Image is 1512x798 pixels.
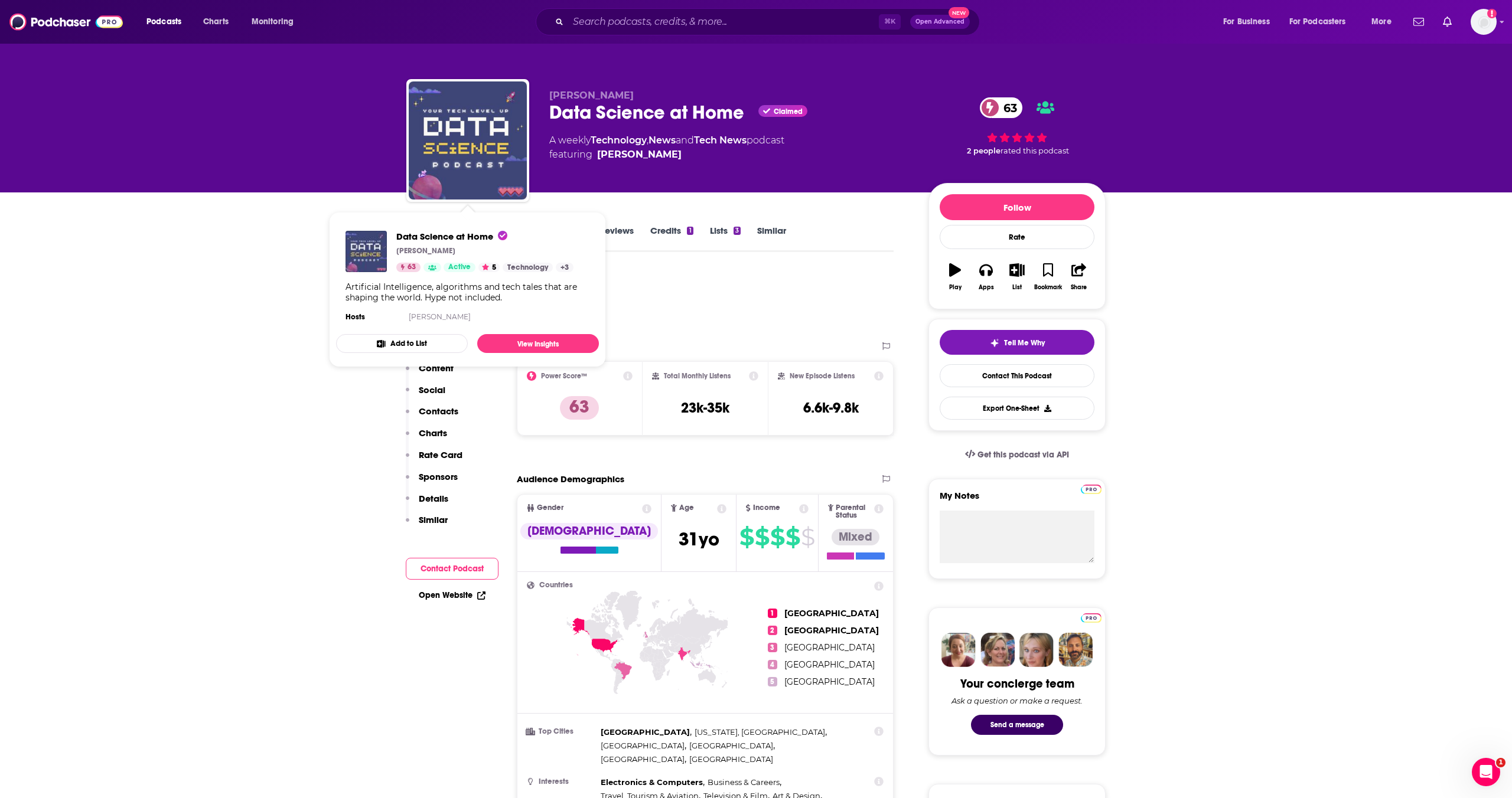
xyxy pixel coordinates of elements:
div: 63 2 peoplerated this podcast [928,90,1106,163]
button: Export One-Sheet [940,397,1094,420]
span: [GEOGRAPHIC_DATA] [784,625,879,636]
span: Open Advanced [915,19,964,25]
span: Claimed [774,109,803,115]
a: +3 [556,263,573,272]
span: 2 [768,626,777,635]
span: [GEOGRAPHIC_DATA] [689,741,773,750]
a: Get this podcast via API [956,440,1078,469]
div: Artificial Intelligence, algorithms and tech tales that are shaping the world. Hype not included. [346,282,589,303]
button: 5 [478,263,500,272]
span: , [601,753,686,766]
a: Open Website [419,590,485,600]
a: Contact This Podcast [940,364,1094,387]
span: 1 [768,609,777,618]
a: [PERSON_NAME] [409,312,471,321]
div: Ask a question or make a request. [951,696,1083,705]
a: Charts [195,12,236,31]
span: [GEOGRAPHIC_DATA] [784,608,879,619]
button: Rate Card [406,449,462,471]
img: Sydney Profile [941,633,976,667]
button: Bookmark [1032,256,1063,298]
a: Technology [591,135,647,146]
div: Your concierge team [960,676,1074,691]
span: [PERSON_NAME] [549,90,634,101]
button: Social [406,384,445,406]
span: featuring [549,148,784,162]
span: Charts [203,14,229,30]
a: Data Science at Home [396,231,573,242]
span: Active [448,261,471,273]
span: , [689,739,775,753]
a: 63 [396,263,421,272]
a: Technology [503,263,553,272]
span: , [695,725,827,739]
span: Business & Careers [708,777,780,787]
div: [DEMOGRAPHIC_DATA] [520,523,658,539]
a: Francesco Gadaleta [597,148,682,162]
button: Send a message [971,715,1063,735]
img: tell me why sparkle [990,338,999,348]
div: List [1012,284,1022,291]
input: Search podcasts, credits, & more... [568,12,879,31]
h3: 6.6k-9.8k [803,399,859,417]
p: Social [419,384,445,395]
div: Play [949,284,962,291]
span: 5 [768,677,777,686]
img: Jules Profile [1019,633,1054,667]
span: Parental Status [836,504,872,519]
span: [GEOGRAPHIC_DATA] [601,741,685,750]
span: For Business [1223,14,1270,30]
a: Show notifications dropdown [1409,12,1429,32]
span: , [647,135,649,146]
button: Similar [406,514,448,536]
button: Add to List [336,334,468,353]
button: Contacts [406,405,458,427]
span: Podcasts [146,14,181,30]
div: Search podcasts, credits, & more... [547,8,991,35]
img: Jon Profile [1058,633,1093,667]
span: [GEOGRAPHIC_DATA] [784,676,875,687]
button: open menu [1215,12,1285,31]
span: 63 [992,97,1023,118]
span: Gender [537,504,563,512]
div: 3 [734,227,741,235]
span: 3 [768,643,777,652]
a: Credits1 [650,225,693,252]
span: $ [801,528,814,547]
p: Similar [419,514,448,525]
a: View Insights [477,334,599,353]
a: Reviews [599,225,634,252]
button: Details [406,493,448,515]
div: Bookmark [1034,284,1062,291]
button: Play [940,256,970,298]
label: My Notes [940,490,1094,511]
span: $ [739,528,754,547]
button: open menu [243,12,309,31]
span: New [949,7,970,18]
span: $ [770,528,784,547]
img: User Profile [1471,9,1497,35]
h2: Total Monthly Listens [664,372,731,380]
span: Countries [539,581,573,589]
img: Data Science at Home [346,231,387,272]
button: tell me why sparkleTell Me Why [940,330,1094,355]
img: Barbara Profile [980,633,1015,667]
div: A weekly podcast [549,133,784,162]
a: Podchaser - Follow, Share and Rate Podcasts [9,11,123,33]
span: $ [786,528,800,547]
span: , [708,776,781,789]
img: Podchaser Pro [1081,613,1102,623]
div: Share [1071,284,1087,291]
span: ⌘ K [879,14,901,30]
span: [GEOGRAPHIC_DATA] [601,727,690,737]
svg: Add a profile image [1487,9,1497,18]
span: 1 [1496,758,1506,767]
span: , [601,739,686,753]
span: 31 yo [679,528,719,551]
img: Data Science at Home [409,81,527,199]
a: 63 [980,97,1023,118]
div: Rate [940,225,1094,249]
button: Sponsors [406,471,458,493]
